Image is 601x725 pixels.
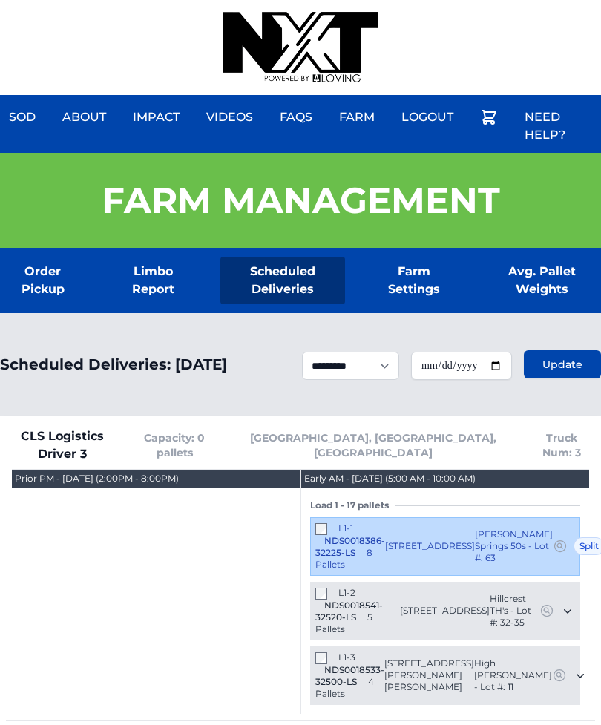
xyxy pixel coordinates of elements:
[304,473,476,485] div: Early AM - [DATE] (5:00 AM - 10:00 AM)
[271,99,321,135] a: FAQs
[338,652,355,663] span: L1-3
[482,257,601,304] a: Avg. Pallet Weights
[110,257,197,304] a: Limbo Report
[197,99,262,135] a: Videos
[393,99,462,135] a: Logout
[124,99,188,135] a: Impact
[102,183,500,218] h1: Farm Management
[315,600,383,623] span: NDS0018541-32520-LS
[516,99,601,153] a: Need Help?
[15,473,179,485] div: Prior PM - [DATE] (2:00PM - 8:00PM)
[310,499,395,511] span: Load 1 - 17 pallets
[535,430,589,460] span: Truck Num: 3
[475,528,553,564] span: [PERSON_NAME] Springs 50s - Lot #: 63
[223,12,378,83] img: nextdaysod.com Logo
[524,350,601,378] button: Update
[369,257,459,304] a: Farm Settings
[385,540,475,552] span: [STREET_ADDRESS]
[53,99,115,135] a: About
[315,547,372,570] span: 8 Pallets
[338,522,353,534] span: L1-1
[338,587,355,598] span: L1-2
[315,611,372,634] span: 5 Pallets
[315,676,374,699] span: 4 Pallets
[12,427,114,463] span: CLS Logistics Driver 3
[315,535,385,558] span: NDS0018386-32225-LS
[542,357,582,372] span: Update
[474,657,552,693] span: High [PERSON_NAME] - Lot #: 11
[400,605,490,617] span: [STREET_ADDRESS]
[220,257,345,304] a: Scheduled Deliveries
[315,664,384,687] span: NDS0018533-32500-LS
[137,430,212,460] span: Capacity: 0 pallets
[490,593,539,629] span: Hillcrest TH's - Lot #: 32-35
[236,430,511,460] span: [GEOGRAPHIC_DATA], [GEOGRAPHIC_DATA], [GEOGRAPHIC_DATA]
[330,99,384,135] a: Farm
[384,657,474,693] span: [STREET_ADDRESS][PERSON_NAME][PERSON_NAME]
